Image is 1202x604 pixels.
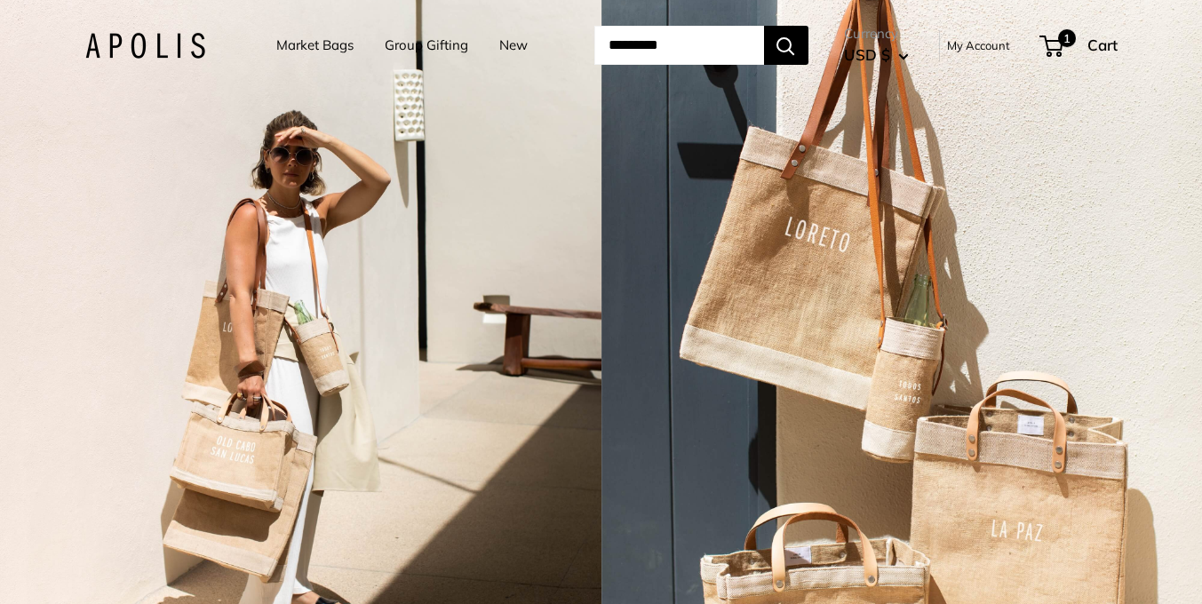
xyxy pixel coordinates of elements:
button: Search [764,26,808,65]
img: Apolis [85,33,205,59]
span: 1 [1057,29,1075,47]
a: 1 Cart [1041,31,1118,60]
a: Market Bags [276,33,354,58]
button: USD $ [844,41,909,69]
span: Currency [844,21,909,46]
a: New [499,33,528,58]
span: USD $ [844,45,890,64]
a: Group Gifting [385,33,468,58]
input: Search... [594,26,764,65]
span: Cart [1087,36,1118,54]
a: My Account [947,35,1010,56]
